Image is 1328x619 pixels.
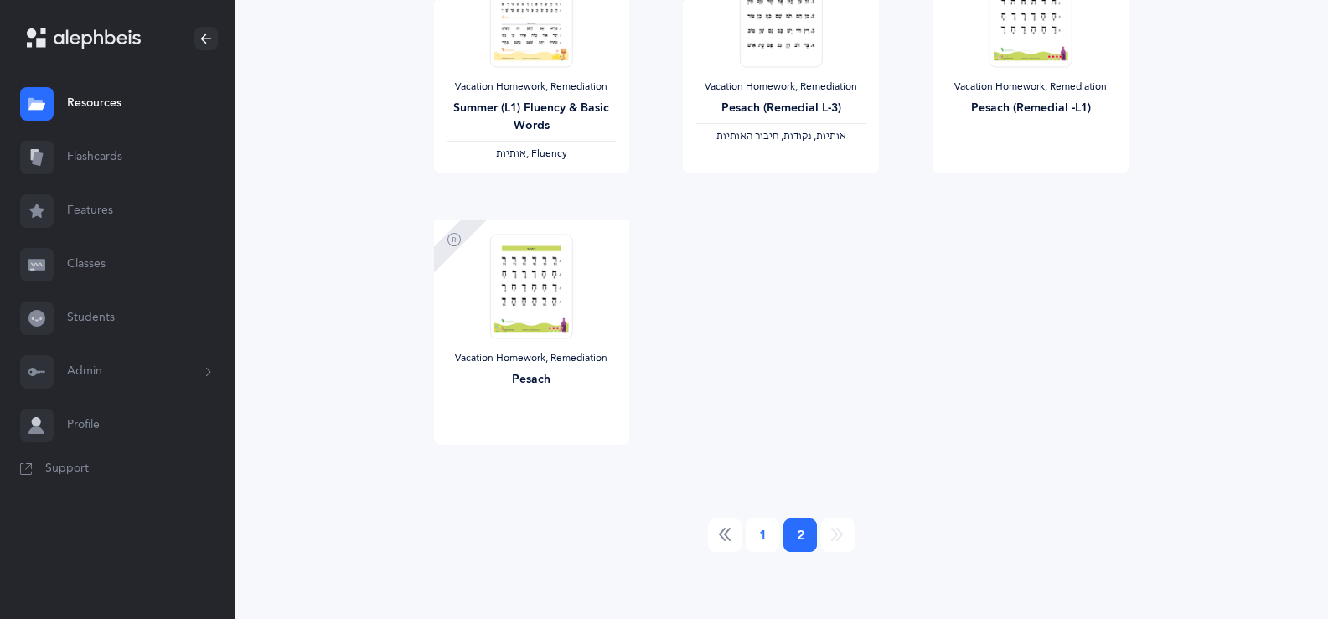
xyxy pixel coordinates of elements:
[946,100,1115,117] div: Pesach (Remedial -L1)
[783,518,817,552] a: 2
[696,100,866,117] div: Pesach (Remedial L-3)
[746,518,779,552] a: 1
[708,518,742,552] a: Previous
[696,80,866,94] div: Vacation Homework, Remediation
[716,130,846,142] span: ‫אותיות, נקודות, חיבור האותיות‬
[946,80,1115,94] div: Vacation Homework, Remediation
[447,100,617,135] div: Summer (L1) Fluency & Basic Words
[447,371,617,389] div: Pesach
[447,147,617,161] div: , Fluency
[496,147,526,159] span: ‫אותיות‬
[447,352,617,365] div: Vacation Homework, Remediation
[45,461,89,477] span: Support
[447,80,617,94] div: Vacation Homework, Remediation
[490,234,572,338] img: Pesach__R-A_Rem_L2_EN_thumbnail_1743138701.png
